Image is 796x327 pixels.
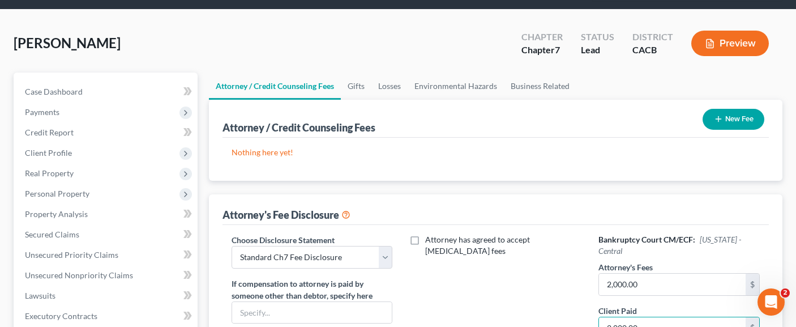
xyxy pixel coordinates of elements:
span: Credit Report [25,128,74,137]
a: Gifts [341,73,371,100]
a: Unsecured Nonpriority Claims [16,265,198,286]
div: $ [746,274,759,295]
span: Lawsuits [25,291,55,300]
span: Executory Contracts [25,311,97,321]
a: Property Analysis [16,204,198,224]
span: Unsecured Nonpriority Claims [25,270,133,280]
a: Secured Claims [16,224,198,245]
a: Environmental Hazards [408,73,504,100]
label: Client Paid [598,305,637,317]
div: Status [581,31,614,44]
span: Payments [25,107,59,117]
span: Secured Claims [25,230,79,239]
span: Personal Property [25,189,89,198]
span: 2 [781,288,790,298]
span: [US_STATE] - Central [598,235,741,256]
div: Chapter [521,44,563,57]
span: 7 [555,44,560,55]
a: Losses [371,73,408,100]
label: If compensation to attorney is paid by someone other than debtor, specify here [232,278,392,301]
div: Attorney's Fee Disclosure [222,208,350,222]
div: Chapter [521,31,563,44]
span: Real Property [25,168,74,178]
span: Client Profile [25,148,72,158]
div: CACB [632,44,673,57]
h6: Bankruptcy Court CM/ECF: [598,234,759,257]
span: Attorney has agreed to accept [MEDICAL_DATA] fees [425,235,530,256]
a: Lawsuits [16,286,198,306]
label: Choose Disclosure Statement [232,234,335,246]
div: District [632,31,673,44]
a: Attorney / Credit Counseling Fees [209,73,341,100]
span: Case Dashboard [25,87,83,96]
div: Attorney / Credit Counseling Fees [222,121,375,134]
a: Case Dashboard [16,82,198,102]
a: Credit Report [16,122,198,143]
a: Executory Contracts [16,306,198,326]
button: Preview [691,31,769,56]
span: Property Analysis [25,209,88,219]
div: Lead [581,44,614,57]
a: Unsecured Priority Claims [16,245,198,265]
p: Nothing here yet! [232,147,760,158]
input: 0.00 [599,274,746,295]
iframe: Intercom live chat [758,288,785,316]
span: Unsecured Priority Claims [25,250,118,260]
span: [PERSON_NAME] [14,35,121,51]
button: New Fee [703,109,764,130]
a: Business Related [504,73,576,100]
input: Specify... [232,302,392,324]
label: Attorney's Fees [598,261,653,273]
